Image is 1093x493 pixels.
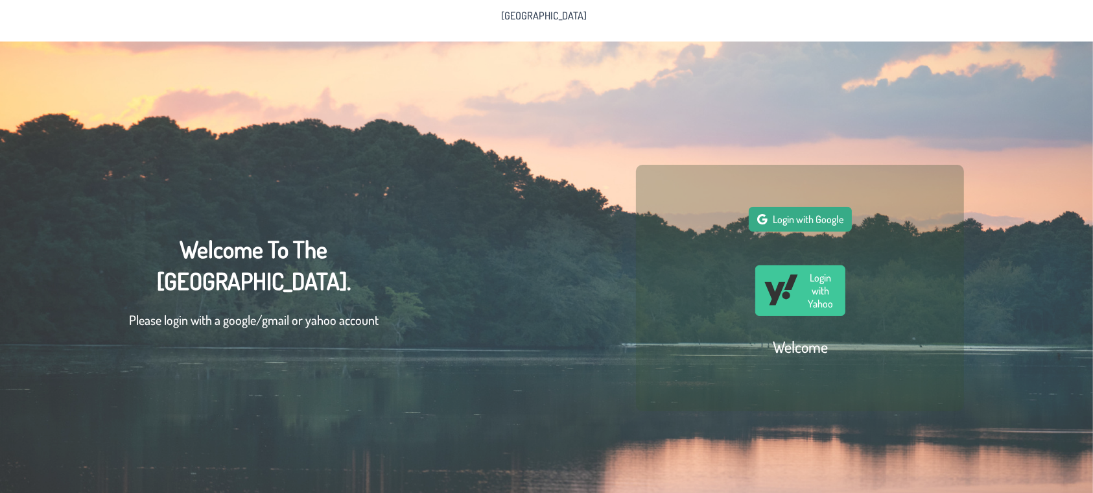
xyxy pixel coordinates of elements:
span: [GEOGRAPHIC_DATA] [501,10,587,21]
button: Login with Google [749,207,852,232]
a: [GEOGRAPHIC_DATA] [493,5,594,26]
p: Please login with a google/gmail or yahoo account [129,310,379,330]
span: Login with Google [773,213,843,226]
li: Pine Lake Park [493,5,594,26]
h2: Welcome [773,337,828,357]
div: Welcome To The [GEOGRAPHIC_DATA]. [129,234,379,343]
button: Login with Yahoo [755,265,845,316]
span: Login with Yahoo [804,271,837,310]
